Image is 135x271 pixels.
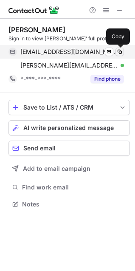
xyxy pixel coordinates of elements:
[8,25,65,34] div: [PERSON_NAME]
[23,104,115,111] div: Save to List / ATS / CRM
[8,5,59,15] img: ContactOut v5.3.10
[23,165,90,172] span: Add to email campaign
[8,120,130,135] button: AI write personalized message
[8,35,130,42] div: Sign in to view [PERSON_NAME]’ full profile
[22,200,127,208] span: Notes
[8,181,130,193] button: Find work email
[20,48,118,56] span: [EMAIL_ADDRESS][DOMAIN_NAME]
[8,100,130,115] button: save-profile-one-click
[8,198,130,210] button: Notes
[23,145,56,152] span: Send email
[8,141,130,156] button: Send email
[23,124,114,131] span: AI write personalized message
[90,75,124,83] button: Reveal Button
[8,161,130,176] button: Add to email campaign
[22,183,127,191] span: Find work email
[20,62,118,69] span: [PERSON_NAME][EMAIL_ADDRESS][PERSON_NAME][DOMAIN_NAME]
